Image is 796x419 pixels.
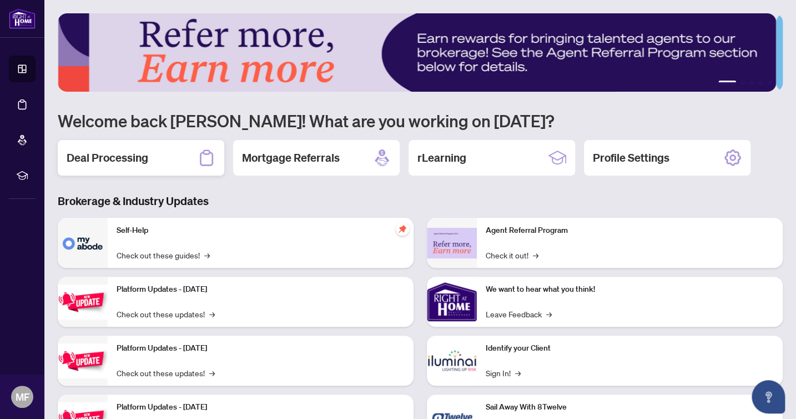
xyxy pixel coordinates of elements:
[486,249,538,261] a: Check it out!→
[546,308,552,320] span: →
[204,249,210,261] span: →
[515,367,521,379] span: →
[417,150,466,166] h2: rLearning
[209,308,215,320] span: →
[58,343,108,378] img: Platform Updates - July 8, 2025
[242,150,340,166] h2: Mortgage Referrals
[16,389,29,405] span: MF
[486,367,521,379] a: Sign In!→
[58,13,776,92] img: Slide 0
[396,222,409,236] span: pushpin
[486,308,552,320] a: Leave Feedback→
[533,249,538,261] span: →
[117,225,405,237] p: Self-Help
[58,193,783,209] h3: Brokerage & Industry Updates
[752,380,785,413] button: Open asap
[767,81,772,85] button: 5
[117,342,405,355] p: Platform Updates - [DATE]
[58,285,108,320] img: Platform Updates - July 21, 2025
[117,367,215,379] a: Check out these updates!→
[718,81,736,85] button: 1
[117,308,215,320] a: Check out these updates!→
[740,81,745,85] button: 2
[486,342,774,355] p: Identify your Client
[9,8,36,29] img: logo
[427,336,477,386] img: Identify your Client
[58,110,783,131] h1: Welcome back [PERSON_NAME]! What are you working on [DATE]?
[427,277,477,327] img: We want to hear what you think!
[117,249,210,261] a: Check out these guides!→
[427,228,477,258] img: Agent Referral Program
[486,283,774,296] p: We want to hear what you think!
[117,283,405,296] p: Platform Updates - [DATE]
[749,81,754,85] button: 3
[58,218,108,268] img: Self-Help
[593,150,669,166] h2: Profile Settings
[209,367,215,379] span: →
[486,225,774,237] p: Agent Referral Program
[758,81,763,85] button: 4
[486,401,774,413] p: Sail Away With 8Twelve
[67,150,148,166] h2: Deal Processing
[117,401,405,413] p: Platform Updates - [DATE]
